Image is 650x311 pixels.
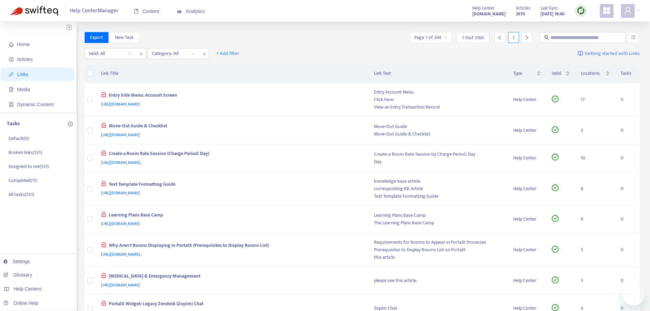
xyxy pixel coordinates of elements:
[101,123,106,128] span: lock
[115,34,134,41] span: New Task
[581,70,604,77] span: Locations
[9,177,37,184] p: Completed ( 11 )
[497,35,502,40] span: left
[9,149,42,156] p: Broken links ( 531 )
[211,48,245,59] button: + Add filter
[575,117,615,144] td: 3
[624,6,632,15] span: user
[101,150,361,159] div: Create a Room Rate Session (Charge Period: Day)
[101,220,140,227] span: [URL][DOMAIN_NAME]
[9,87,14,92] span: file-image
[9,163,49,170] p: Assigned to me ( 531 )
[101,300,361,309] div: PortalX Widget: Legacy Zendesk (Zopim) Chat
[577,6,585,15] img: sync.dc5367851b00ba804db3.png
[374,158,503,166] div: Day
[101,181,361,189] div: Text Template Formatting Guide
[508,64,546,83] th: Type
[615,144,640,172] td: 0
[615,233,640,267] td: 0
[10,6,58,16] img: Swifteq
[615,64,640,83] th: Tasks
[585,50,640,58] span: Getting started with Links
[9,102,14,107] span: container
[623,284,645,306] iframe: Button to launch messaging window
[540,4,558,12] span: Last Sync
[552,126,559,133] span: check-circle
[9,57,14,62] span: account-book
[374,96,503,103] div: Click here.
[101,273,106,278] span: lock
[552,154,559,160] span: check-circle
[216,50,240,58] span: + Add filter
[101,242,361,251] div: Why Aren't Rooms Displaying in PortalX (Prerequisites to Display Rooms List)
[472,10,506,18] a: [DOMAIN_NAME]
[369,64,508,83] th: Link Text
[101,181,106,186] span: lock
[575,233,615,267] td: 5
[101,92,106,97] span: lock
[7,120,20,128] p: Tasks
[513,127,540,134] div: Help Center
[374,193,503,200] div: Text Template Formatting Guide
[177,9,205,14] span: Analytics
[17,102,54,107] span: Dynamic Content
[374,130,503,138] div: Move-Out Guide & Checklist
[546,64,575,83] th: Valid
[575,83,615,117] td: 17
[17,42,30,47] span: Home
[472,4,495,12] span: Help Center
[9,42,14,47] span: home
[374,239,503,246] div: Requirements for Rooms to Appear in PortalX Processes
[513,96,540,103] div: Help Center
[101,91,361,100] div: Entry Side Menu: Account Screen
[575,144,615,172] td: 10
[101,242,106,248] span: lock
[101,131,140,138] span: [URL][DOMAIN_NAME]
[615,83,640,117] td: 0
[374,219,503,227] div: The Learning Plans Base Camp
[3,300,38,306] a: Online Help
[578,48,640,59] a: Getting started with Links
[101,189,140,196] span: [URL][DOMAIN_NAME]
[200,50,209,58] span: close
[177,9,182,14] span: area-chart
[615,267,640,295] td: 0
[101,150,106,156] span: lock
[101,101,140,108] span: [URL][DOMAIN_NAME]
[101,251,142,258] span: [URL][DOMAIN_NAME]..
[578,51,583,56] img: image-link
[9,191,34,198] p: All tasks ( 531 )
[374,103,503,111] div: View an Entry Transaction Record
[508,32,519,43] div: 1
[101,300,106,306] span: lock
[85,32,109,43] button: Export
[3,259,30,264] a: Settings
[513,70,535,77] span: Type
[374,123,503,130] div: Move-Out Guide
[516,4,530,12] span: Articles
[552,277,559,283] span: check-circle
[513,277,540,284] div: Help Center
[134,9,139,14] span: book
[552,70,564,77] span: Valid
[374,254,503,261] div: this article
[101,272,361,281] div: [MEDICAL_DATA] & Emergency Management
[540,10,565,18] strong: [DATE] 18:40
[9,72,14,77] span: link
[552,304,559,311] span: check-circle
[374,212,503,219] div: Learning Plans Base Camp
[101,159,142,166] span: [URL][DOMAIN_NAME]..
[374,277,503,284] div: please see this article.
[374,88,503,96] div: Entry Account Menu
[552,96,559,102] span: check-circle
[137,50,146,58] span: close
[110,32,139,43] button: New Task
[17,72,28,77] span: Links
[134,9,159,14] span: Content
[516,10,525,18] strong: 2670
[68,122,73,126] span: plus-circle
[101,282,140,288] span: [URL][DOMAIN_NAME]
[374,246,503,254] div: Prerequisites to Display Rooms List on PortalX
[513,215,540,223] div: Help Center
